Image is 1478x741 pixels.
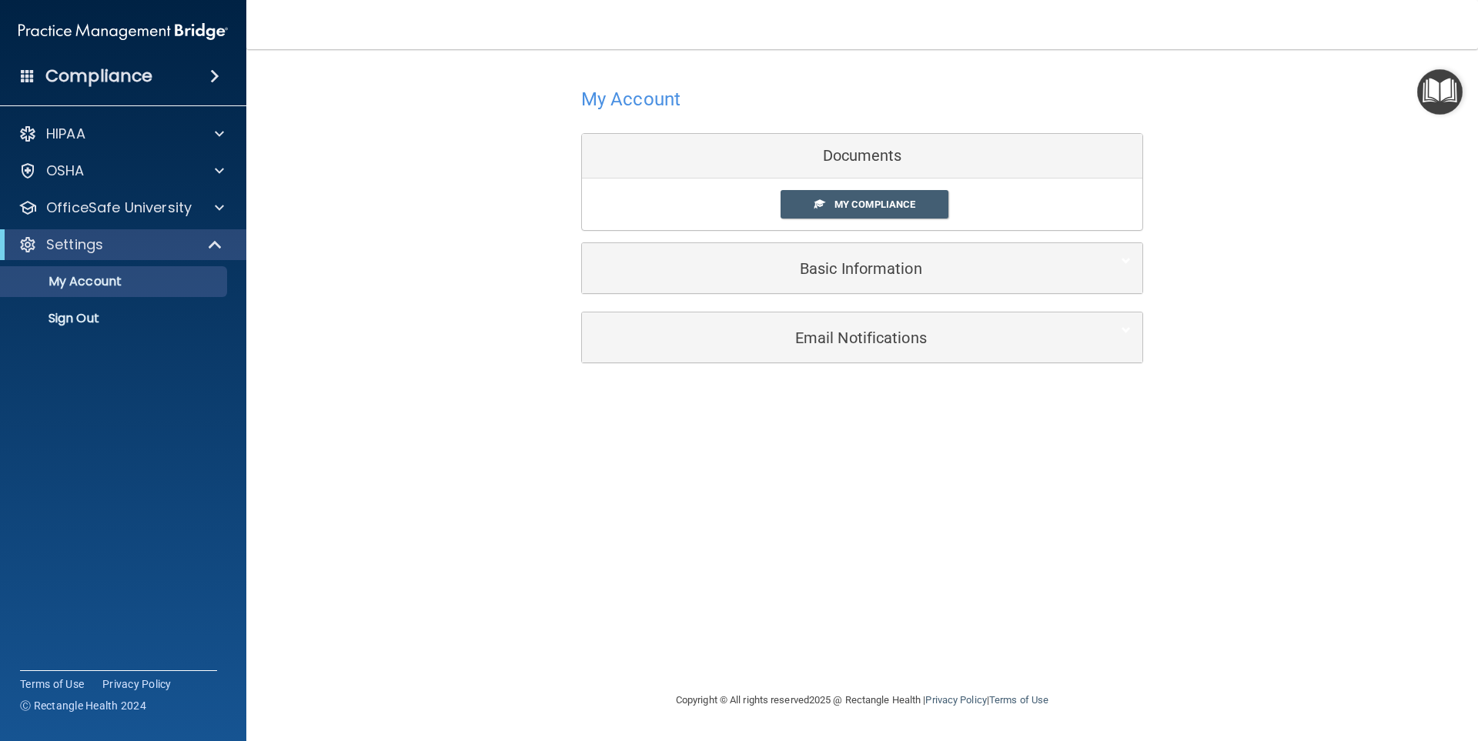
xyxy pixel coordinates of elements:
[925,694,986,706] a: Privacy Policy
[1417,69,1463,115] button: Open Resource Center
[594,320,1131,355] a: Email Notifications
[46,125,85,143] p: HIPAA
[20,676,84,692] a: Terms of Use
[46,235,103,254] p: Settings
[46,199,192,217] p: OfficeSafe University
[989,694,1048,706] a: Terms of Use
[834,199,915,210] span: My Compliance
[18,162,224,180] a: OSHA
[46,162,85,180] p: OSHA
[581,89,680,109] h4: My Account
[1212,632,1460,693] iframe: Drift Widget Chat Controller
[20,698,146,713] span: Ⓒ Rectangle Health 2024
[594,329,1084,346] h5: Email Notifications
[18,125,224,143] a: HIPAA
[594,251,1131,285] a: Basic Information
[10,274,220,289] p: My Account
[581,676,1143,725] div: Copyright © All rights reserved 2025 @ Rectangle Health | |
[582,134,1142,179] div: Documents
[18,235,223,254] a: Settings
[10,311,220,326] p: Sign Out
[45,65,152,87] h4: Compliance
[594,260,1084,277] h5: Basic Information
[18,16,228,47] img: PMB logo
[18,199,224,217] a: OfficeSafe University
[102,676,172,692] a: Privacy Policy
